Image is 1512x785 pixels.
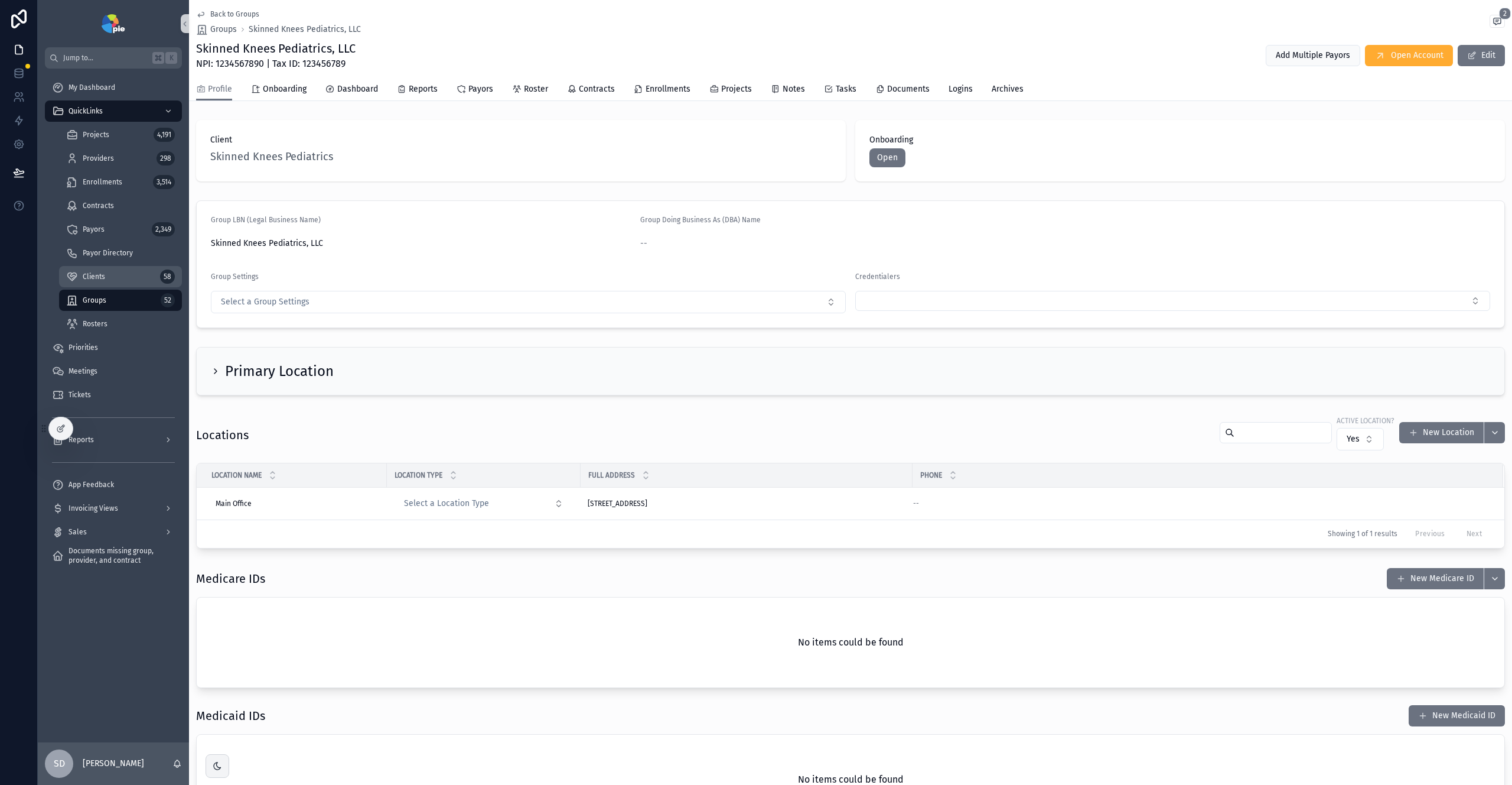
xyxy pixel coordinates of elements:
span: Documents missing group, provider, and contract [69,546,170,565]
a: Tasks [824,79,856,102]
span: Tickets [69,390,91,400]
button: New Location [1399,422,1484,443]
span: Priorities [69,343,98,352]
span: Skinned Knees Pediatrics, LLC [211,238,631,249]
span: Tasks [836,83,856,95]
button: Add Multiple Payors [1266,45,1360,66]
span: Projects [721,83,752,95]
span: QuickLinks [69,106,103,116]
span: Documents [887,83,930,95]
a: Enrollments [634,79,690,102]
img: App logo [102,14,125,33]
div: 58 [160,270,175,284]
div: 4,191 [154,128,175,142]
a: Skinned Knees Pediatrics, LLC [249,24,361,35]
a: [STREET_ADDRESS] [588,499,905,508]
a: Tickets [45,384,182,406]
a: Logins [949,79,973,102]
button: Select Button [855,291,1490,311]
span: Reports [69,435,94,445]
span: Open Account [1391,50,1443,61]
a: Dashboard [325,79,378,102]
span: Credentialers [855,273,900,281]
span: Select a Group Settings [221,296,309,308]
a: Groups [196,24,237,35]
span: Projects [83,130,109,140]
div: 52 [161,293,175,307]
a: Priorities [45,337,182,358]
span: Providers [83,154,114,163]
button: Select Button [1337,428,1384,450]
a: Rosters [59,313,182,335]
span: Logins [949,83,973,95]
a: Select Button [394,492,573,515]
span: App Feedback [69,480,114,489]
span: Payors [83,225,105,234]
span: Payor Directory [83,248,133,258]
a: Payors [457,79,493,102]
a: QuickLinks [45,100,182,122]
a: Providers298 [59,148,182,169]
span: Main Office [216,499,252,508]
span: Rosters [83,319,107,329]
span: Archives [992,83,1024,95]
div: 2,349 [152,222,175,236]
span: Contracts [83,201,114,210]
a: Invoicing Views [45,498,182,519]
button: 2 [1490,15,1505,30]
span: Add Multiple Payors [1276,50,1350,61]
button: Edit [1458,45,1505,66]
span: Location Type [395,471,442,480]
p: [PERSON_NAME] [83,758,144,770]
a: Payor Directory [59,242,182,264]
span: Full Address [588,471,635,480]
h2: No items could be found [798,635,904,650]
span: Groups [210,24,237,35]
a: Roster [512,79,548,102]
span: Select a Location Type [404,498,489,510]
a: Documents missing group, provider, and contract [45,545,182,566]
button: Jump to...K [45,47,182,69]
span: SD [54,757,65,771]
span: Phone [920,471,942,480]
span: K [167,53,176,63]
span: Meetings [69,366,97,376]
span: Location Name [211,471,262,480]
span: Groups [83,296,106,305]
span: Client [210,134,832,146]
a: Notes [771,79,805,102]
div: scrollable content [38,69,189,582]
span: Dashboard [337,83,378,95]
button: Open Account [1365,45,1453,66]
a: Contracts [567,79,615,102]
span: Sales [69,527,87,537]
a: Contracts [59,195,182,216]
span: Skinned Knees Pediatrics [210,148,333,165]
a: -- [913,499,1489,508]
a: Payors2,349 [59,219,182,240]
span: Yes [1347,433,1360,445]
a: App Feedback [45,474,182,495]
a: Projects [709,79,752,102]
span: [STREET_ADDRESS] [588,499,647,508]
span: Onboarding [869,134,1491,146]
span: Contracts [579,83,615,95]
a: Reports [45,429,182,450]
h1: Skinned Knees Pediatrics, LLC [196,40,356,57]
a: Profile [196,79,232,101]
a: Open [869,148,905,167]
h1: Medicaid IDs [196,708,265,724]
a: Clients58 [59,266,182,287]
span: Enrollments [646,83,690,95]
a: Main Office [211,494,380,513]
span: My Dashboard [69,83,115,92]
span: Clients [83,272,105,281]
span: Showing 1 of 1 results [1328,529,1397,539]
h1: Locations [196,427,249,443]
button: Select Button [395,493,573,514]
span: 2 [1499,8,1511,20]
button: Select Button [211,291,846,313]
a: Groups52 [59,290,182,311]
span: Payors [468,83,493,95]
